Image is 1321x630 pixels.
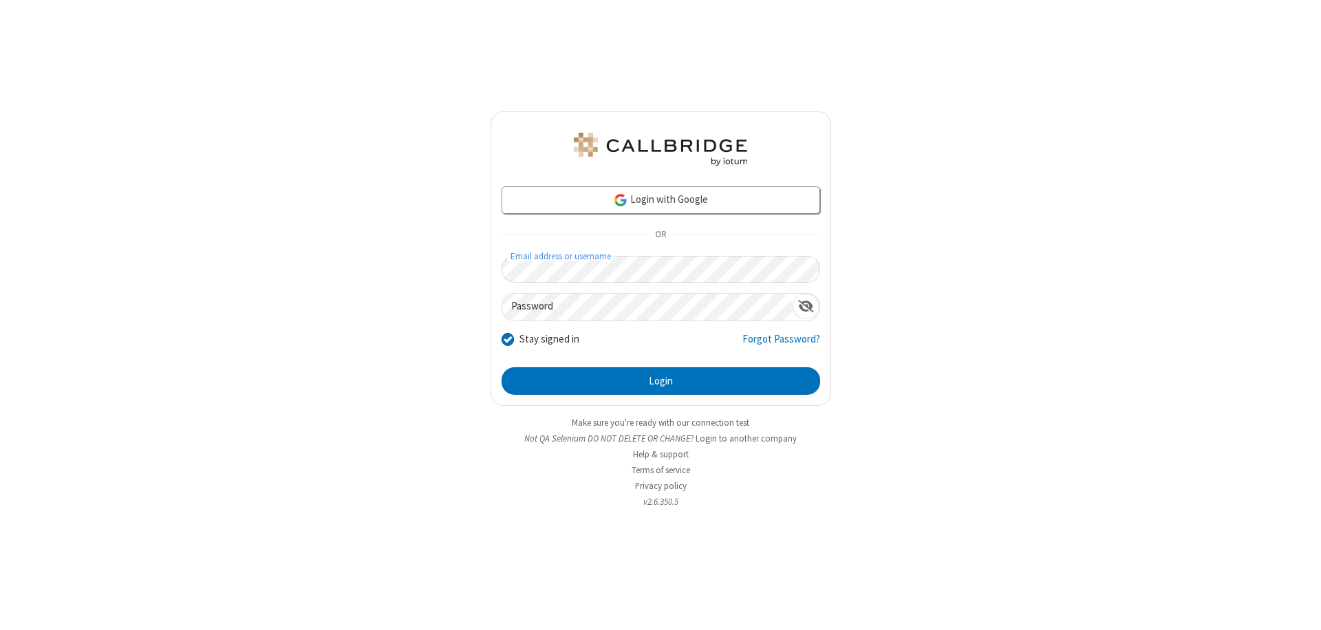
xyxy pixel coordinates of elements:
div: Show password [793,294,819,319]
a: Privacy policy [635,480,687,492]
a: Help & support [633,448,689,460]
span: OR [649,226,672,245]
li: v2.6.350.5 [491,495,831,508]
a: Make sure you're ready with our connection test [572,417,749,428]
img: QA Selenium DO NOT DELETE OR CHANGE [571,133,750,166]
img: google-icon.png [613,193,628,208]
a: Login with Google [502,186,820,214]
li: Not QA Selenium DO NOT DELETE OR CHANGE? [491,432,831,445]
input: Email address or username [502,256,820,283]
button: Login to another company [696,432,797,445]
a: Forgot Password? [742,332,820,358]
iframe: Chat [1287,594,1311,620]
a: Terms of service [632,464,690,476]
input: Password [502,294,793,321]
label: Stay signed in [519,332,579,347]
button: Login [502,367,820,395]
